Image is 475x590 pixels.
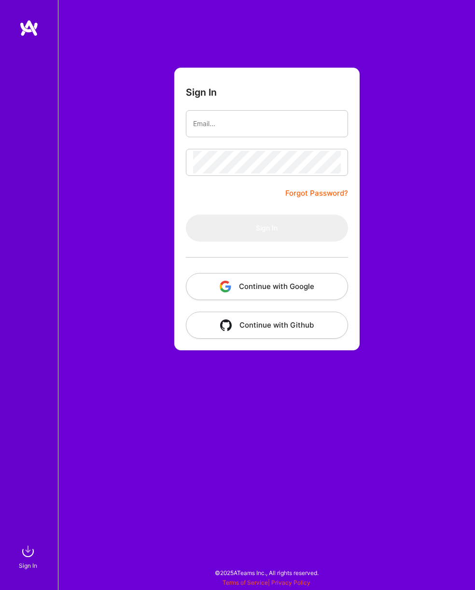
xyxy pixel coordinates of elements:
[18,542,38,561] img: sign in
[220,281,231,292] img: icon
[186,273,348,300] button: Continue with Google
[193,112,341,135] input: Email...
[223,579,310,586] span: |
[20,542,38,571] a: sign inSign In
[58,561,475,585] div: © 2025 ATeams Inc., All rights reserved.
[186,87,217,99] h3: Sign In
[220,319,232,331] img: icon
[19,19,39,37] img: logo
[285,187,348,199] a: Forgot Password?
[186,312,348,339] button: Continue with Github
[271,579,310,586] a: Privacy Policy
[19,561,37,571] div: Sign In
[223,579,268,586] a: Terms of Service
[186,215,348,242] button: Sign In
